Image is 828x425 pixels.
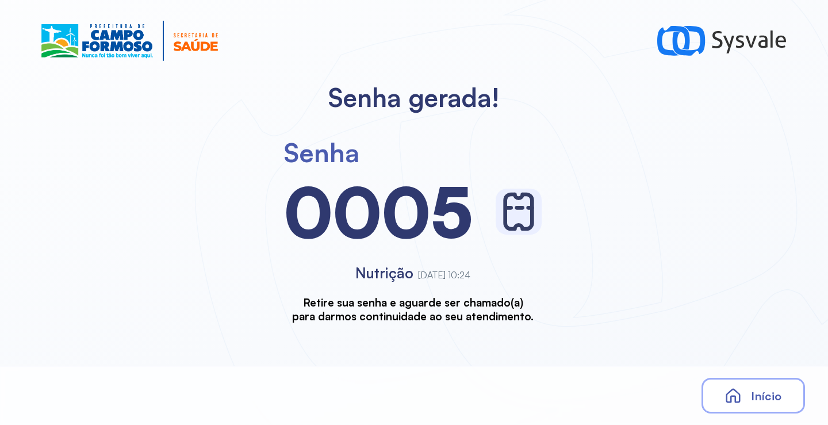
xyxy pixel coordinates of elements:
h3: Retire sua senha e aguarde ser chamado(a) para darmos continuidade ao seu atendimento. [292,296,534,323]
span: Início [751,389,781,403]
span: [DATE] 10:24 [418,269,470,281]
h2: Senha gerada! [328,82,500,113]
img: Logotipo do estabelecimento [41,21,218,61]
div: Senha [284,136,359,169]
span: Nutrição [355,264,413,282]
div: 0005 [284,169,473,255]
img: logo-sysvale.svg [657,21,787,61]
